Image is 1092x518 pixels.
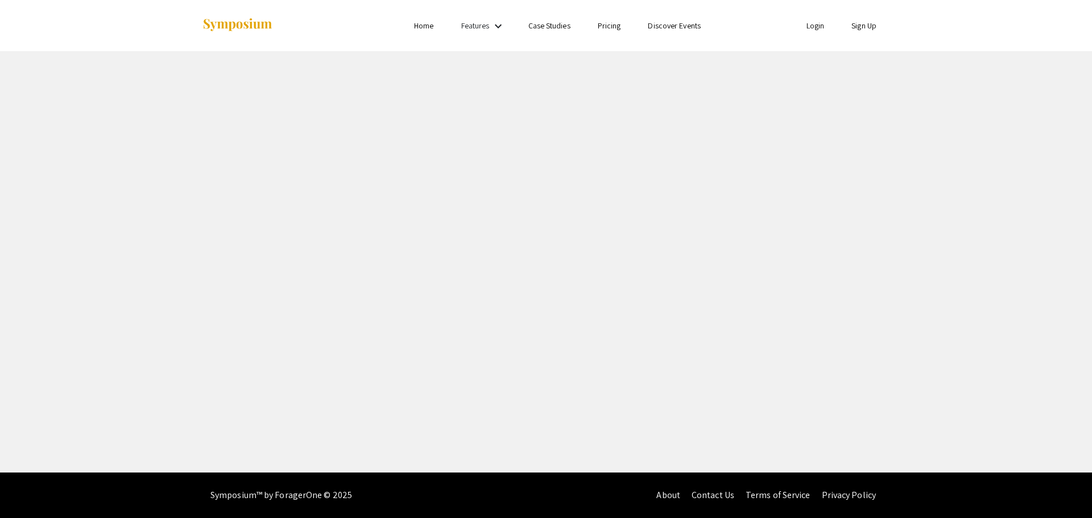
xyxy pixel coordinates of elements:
a: Case Studies [528,20,570,31]
a: Sign Up [851,20,876,31]
a: Features [461,20,490,31]
a: Login [806,20,825,31]
a: Privacy Policy [822,489,876,501]
div: Symposium™ by ForagerOne © 2025 [210,473,352,518]
a: Discover Events [648,20,701,31]
a: About [656,489,680,501]
a: Home [414,20,433,31]
iframe: Chat [1044,467,1083,509]
img: Symposium by ForagerOne [202,18,273,33]
mat-icon: Expand Features list [491,19,505,33]
a: Contact Us [692,489,734,501]
a: Terms of Service [746,489,810,501]
a: Pricing [598,20,621,31]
